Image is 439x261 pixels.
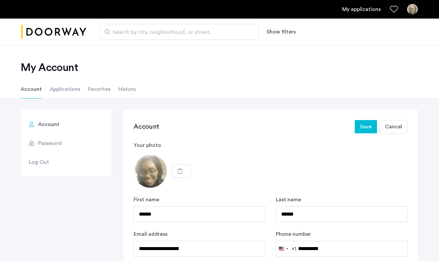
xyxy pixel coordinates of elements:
iframe: chat widget [411,234,432,254]
li: Favorites [88,80,110,98]
h3: Account [134,122,159,131]
label: Last name [276,196,301,204]
label: First name [134,196,159,204]
span: Password [38,139,62,147]
div: Your photo [134,141,408,149]
span: Cancel [385,123,402,131]
button: Show or hide filters [267,28,296,36]
li: History [118,80,136,98]
button: button [380,120,408,133]
a: My application [342,5,381,13]
a: Cazamio logo [21,20,86,44]
span: Log Out [29,158,49,166]
span: Save [360,123,372,131]
div: +1 [291,245,296,253]
li: Account [21,80,42,98]
img: user [407,4,418,15]
span: Search by city, neighborhood, or street. [113,28,240,36]
span: Account [38,120,59,128]
img: logo [21,20,86,44]
button: button [355,120,377,133]
button: Selected country [276,241,296,256]
li: Applications [50,80,80,98]
label: Phone number [276,230,311,238]
button: button [172,164,191,178]
label: Email address [134,230,167,238]
a: Favorites [390,5,398,13]
input: Apartment Search [99,24,259,40]
h2: My Account [21,61,418,74]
